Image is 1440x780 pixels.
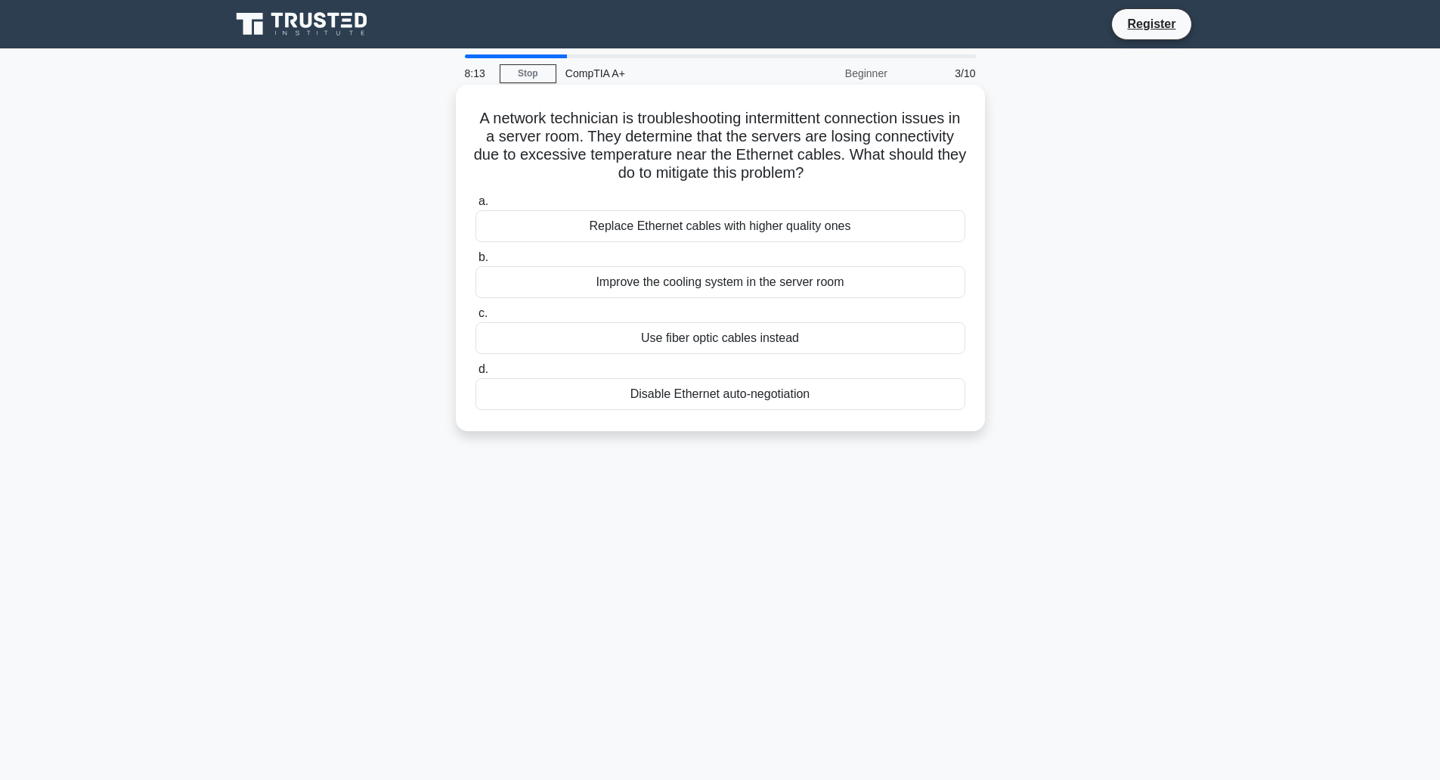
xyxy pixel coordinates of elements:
div: CompTIA A+ [556,58,764,89]
div: Replace Ethernet cables with higher quality ones [475,210,965,242]
div: Disable Ethernet auto-negotiation [475,378,965,410]
div: Use fiber optic cables instead [475,322,965,354]
a: Stop [500,64,556,83]
div: 3/10 [897,58,985,89]
span: b. [478,250,488,263]
div: 8:13 [456,58,500,89]
span: d. [478,362,488,375]
h5: A network technician is troubleshooting intermittent connection issues in a server room. They det... [474,109,967,183]
div: Improve the cooling system in the server room [475,266,965,298]
span: a. [478,194,488,207]
span: c. [478,306,488,319]
div: Beginner [764,58,897,89]
a: Register [1118,14,1185,33]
